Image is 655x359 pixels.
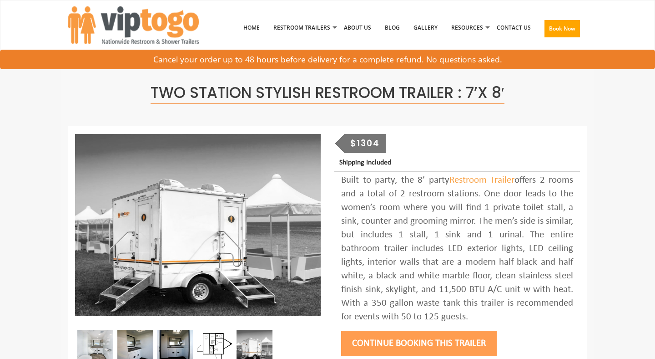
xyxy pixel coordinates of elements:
a: Contact Us [490,4,538,51]
img: VIPTOGO [68,6,199,44]
a: Continue Booking this trailer [341,338,497,348]
a: Home [237,4,267,51]
a: About Us [337,4,378,51]
a: Blog [378,4,407,51]
p: Shipping Included [339,157,580,169]
a: Resources [444,4,490,51]
a: Book Now [538,4,587,57]
button: Continue Booking this trailer [341,331,497,356]
div: Built to party, the 8’ party offers 2 rooms and a total of 2 restroom stations. One door leads to... [341,174,573,324]
button: Book Now [544,20,580,37]
img: A mini restroom trailer with two separate stations and separate doors for males and females [75,134,321,316]
a: Restroom Trailers [267,4,337,51]
a: Gallery [407,4,444,51]
span: Two Station Stylish Restroom Trailer : 7’x 8′ [151,82,504,104]
div: $1304 [344,134,386,153]
a: Restroom Trailer [449,175,515,185]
